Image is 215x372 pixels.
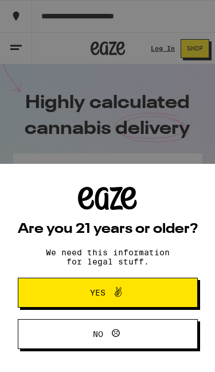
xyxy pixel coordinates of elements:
[18,319,198,349] button: No
[18,223,198,236] h2: Are you 21 years or older?
[93,330,103,338] span: No
[18,278,198,308] button: Yes
[36,248,179,266] p: We need this information for legal stuff.
[90,289,105,297] span: Yes
[176,338,204,366] iframe: Opens a widget where you can find more information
